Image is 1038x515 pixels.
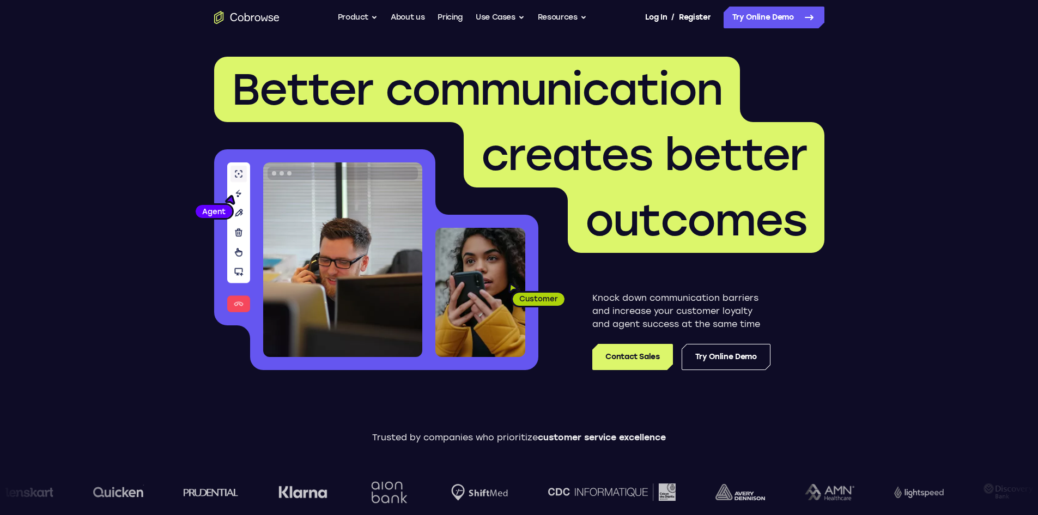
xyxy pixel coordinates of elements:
a: About us [391,7,424,28]
img: AMN Healthcare [804,484,853,501]
span: / [671,11,675,24]
a: Try Online Demo [682,344,770,370]
button: Resources [538,7,587,28]
span: outcomes [585,194,807,246]
p: Knock down communication barriers and increase your customer loyalty and agent success at the sam... [592,292,770,331]
img: A customer holding their phone [435,228,525,357]
img: Shiftmed [450,484,507,501]
img: avery-dennison [714,484,764,500]
img: Klarna [277,486,326,499]
span: customer service excellence [538,432,666,443]
img: CDC Informatique [547,483,674,500]
a: Go to the home page [214,11,280,24]
span: Better communication [232,63,723,116]
a: Contact Sales [592,344,672,370]
a: Pricing [438,7,463,28]
span: creates better [481,129,807,181]
img: A customer support agent talking on the phone [263,162,422,357]
a: Register [679,7,711,28]
button: Product [338,7,378,28]
a: Try Online Demo [724,7,824,28]
button: Use Cases [476,7,525,28]
img: prudential [183,488,238,496]
img: Aion Bank [366,470,410,514]
a: Log In [645,7,667,28]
